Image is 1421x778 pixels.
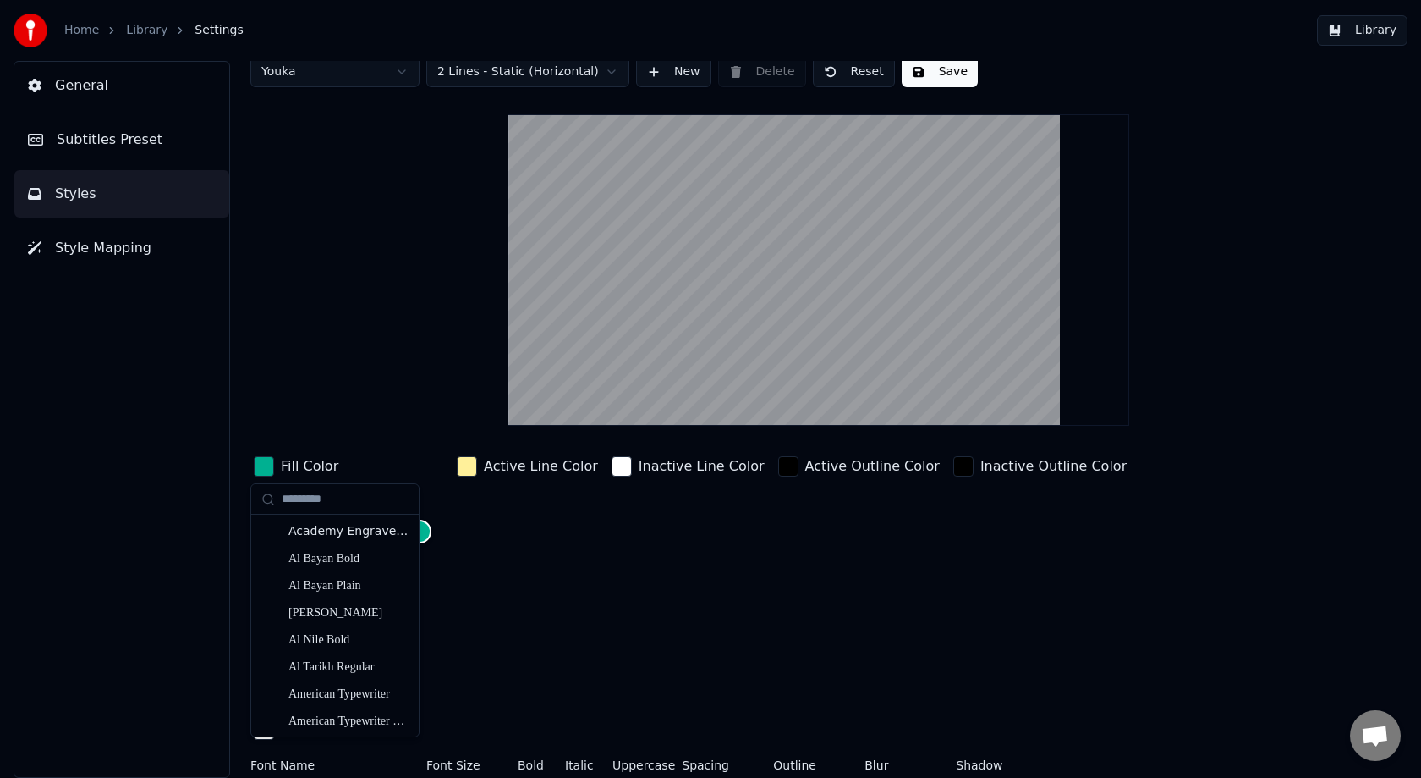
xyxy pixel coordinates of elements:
[64,22,244,39] nav: breadcrumb
[775,453,943,480] button: Active Outline Color
[126,22,167,39] a: Library
[288,713,409,730] div: American Typewriter Bold
[565,759,606,771] label: Italic
[453,453,601,480] button: Active Line Color
[639,456,765,477] div: Inactive Line Color
[64,22,99,39] a: Home
[14,224,229,272] button: Style Mapping
[14,14,47,47] img: youka
[288,604,409,621] div: [PERSON_NAME]
[1317,15,1407,46] button: Library
[14,62,229,109] button: General
[250,453,342,480] button: Fill Color
[288,659,409,676] div: Al Tarikh Regular
[956,759,1040,771] label: Shadow
[14,116,229,163] button: Subtitles Preset
[805,456,940,477] div: Active Outline Color
[55,238,151,258] span: Style Mapping
[288,632,409,648] div: Al Nile Bold
[518,759,558,771] label: Bold
[484,456,598,477] div: Active Line Color
[980,456,1127,477] div: Inactive Outline Color
[902,57,978,87] button: Save
[14,170,229,218] button: Styles
[682,759,766,771] label: Spacing
[864,759,949,771] label: Blur
[813,57,895,87] button: Reset
[426,759,511,771] label: Font Size
[195,22,243,39] span: Settings
[773,759,858,771] label: Outline
[288,523,409,540] div: Academy Engraved LET Plain:1.0
[950,453,1130,480] button: Inactive Outline Color
[608,453,768,480] button: Inactive Line Color
[288,686,409,703] div: American Typewriter
[55,75,108,96] span: General
[55,184,96,204] span: Styles
[288,550,409,567] div: Al Bayan Bold
[612,759,675,771] label: Uppercase
[281,456,338,477] div: Fill Color
[288,577,409,594] div: Al Bayan Plain
[57,130,162,150] span: Subtitles Preset
[1350,710,1401,761] div: Open chat
[636,57,711,87] button: New
[250,759,420,771] label: Font Name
